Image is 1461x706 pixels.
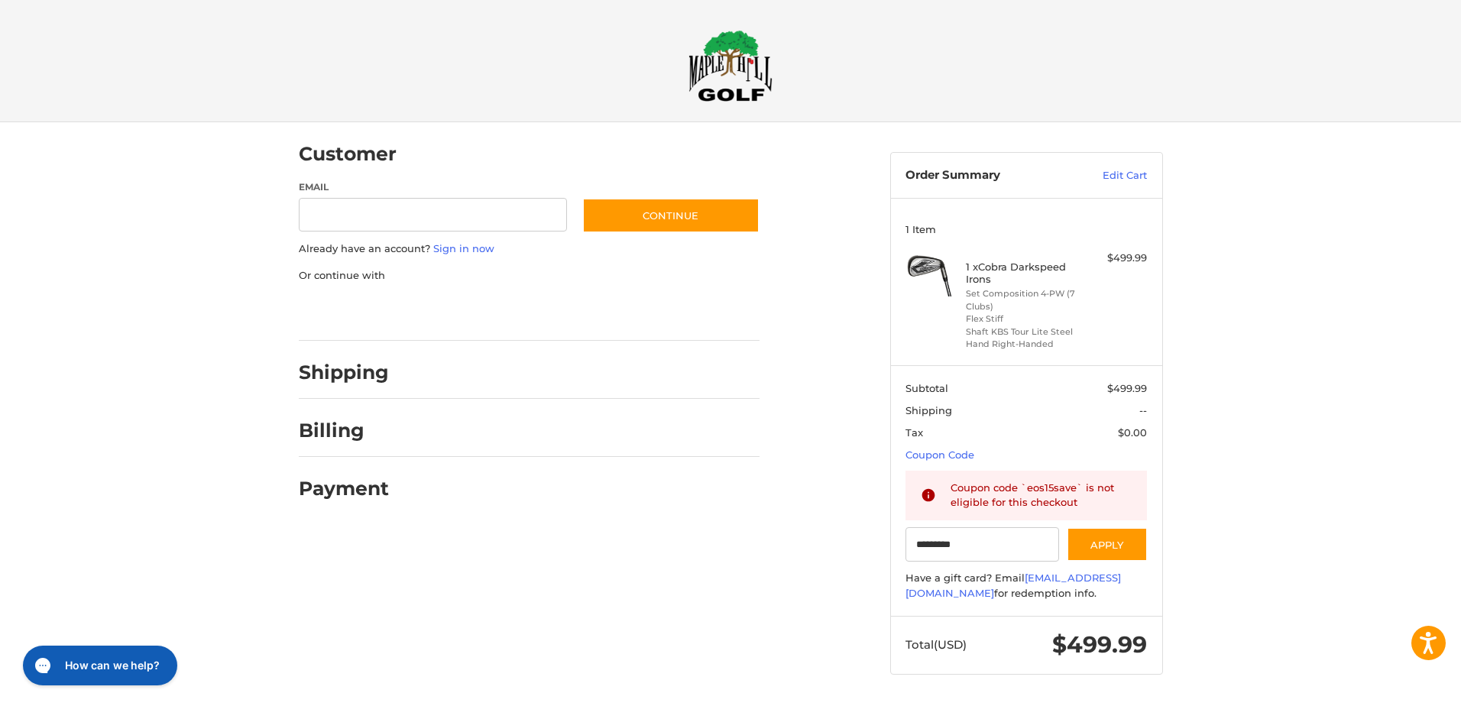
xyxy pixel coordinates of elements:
[15,640,182,691] iframe: Gorgias live chat messenger
[299,180,568,194] label: Email
[905,637,967,652] span: Total (USD)
[905,223,1147,235] h3: 1 Item
[1107,382,1147,394] span: $499.99
[966,325,1083,338] li: Shaft KBS Tour Lite Steel
[951,481,1132,510] div: Coupon code `eos15save` is not eligible for this checkout
[1139,404,1147,416] span: --
[966,338,1083,351] li: Hand Right-Handed
[688,30,773,102] img: Maple Hill Golf
[299,268,760,283] p: Or continue with
[299,142,397,166] h2: Customer
[905,527,1059,562] input: Gift Certificate or Coupon Code
[905,168,1070,183] h3: Order Summary
[905,571,1147,601] div: Have a gift card? Email for redemption info.
[905,572,1121,599] a: [EMAIL_ADDRESS][DOMAIN_NAME]
[293,298,408,325] iframe: PayPal-paypal
[1118,426,1147,439] span: $0.00
[299,361,389,384] h2: Shipping
[299,477,389,500] h2: Payment
[552,298,667,325] iframe: PayPal-venmo
[1067,527,1148,562] button: Apply
[299,241,760,257] p: Already have an account?
[1070,168,1147,183] a: Edit Cart
[299,419,388,442] h2: Billing
[905,449,974,461] a: Coupon Code
[966,261,1083,286] h4: 1 x Cobra Darkspeed Irons
[905,426,923,439] span: Tax
[433,242,494,254] a: Sign in now
[1052,630,1147,659] span: $499.99
[966,287,1083,313] li: Set Composition 4-PW (7 Clubs)
[1087,251,1147,266] div: $499.99
[966,313,1083,325] li: Flex Stiff
[423,298,538,325] iframe: PayPal-paylater
[905,404,952,416] span: Shipping
[582,198,760,233] button: Continue
[905,382,948,394] span: Subtotal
